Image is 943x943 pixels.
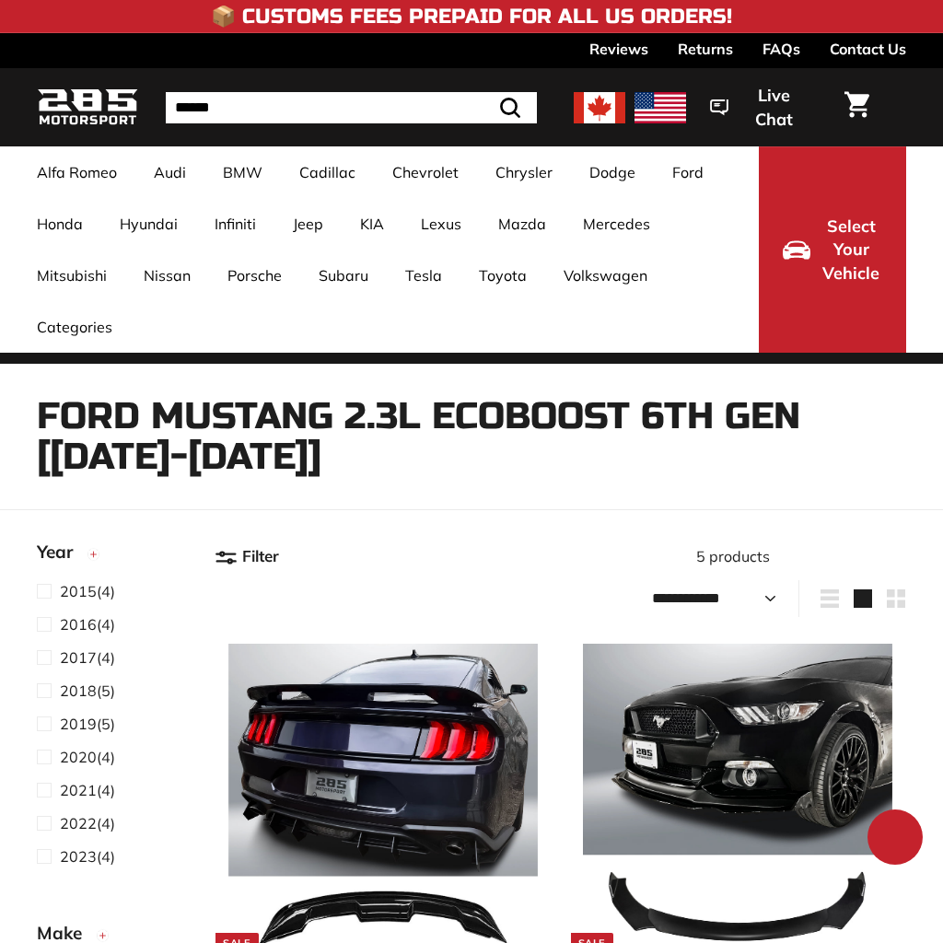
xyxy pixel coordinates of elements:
span: (4) [60,812,115,834]
span: Select Your Vehicle [820,215,882,285]
a: Nissan [125,250,209,301]
div: 5 products [561,545,906,567]
span: (4) [60,845,115,867]
a: Mercedes [565,198,669,250]
a: Toyota [460,250,545,301]
span: 2019 [60,715,97,733]
a: Lexus [402,198,480,250]
a: FAQs [763,33,800,64]
span: 2022 [60,814,97,832]
a: Tesla [387,250,460,301]
a: Audi [135,146,204,198]
span: 2015 [60,582,97,600]
img: Logo_285_Motorsport_areodynamics_components [37,86,138,129]
span: Live Chat [738,84,809,131]
span: 2018 [60,681,97,700]
a: Dodge [571,146,654,198]
button: Select Your Vehicle [759,146,906,353]
a: Alfa Romeo [18,146,135,198]
span: 2020 [60,748,97,766]
a: Chevrolet [374,146,477,198]
a: Subaru [300,250,387,301]
span: (4) [60,646,115,669]
span: 2021 [60,781,97,799]
span: 2016 [60,615,97,634]
a: Cadillac [281,146,374,198]
a: Hyundai [101,198,196,250]
span: 2023 [60,847,97,866]
a: Chrysler [477,146,571,198]
inbox-online-store-chat: Shopify online store chat [862,809,928,869]
a: Mitsubishi [18,250,125,301]
h4: 📦 Customs Fees Prepaid for All US Orders! [211,6,732,28]
span: (4) [60,779,115,801]
a: BMW [204,146,281,198]
a: Reviews [589,33,648,64]
a: Categories [18,301,131,353]
button: Year [37,533,185,579]
span: Year [37,539,87,565]
a: Cart [833,76,880,138]
a: Returns [678,33,733,64]
button: Live Chat [686,73,833,142]
span: 2017 [60,648,97,667]
a: Jeep [274,198,342,250]
span: (4) [60,580,115,602]
h1: Ford Mustang 2.3L Ecoboost 6th Gen [[DATE]-[DATE]] [37,396,906,477]
input: Search [166,92,537,123]
a: Porsche [209,250,300,301]
a: Contact Us [830,33,906,64]
a: Honda [18,198,101,250]
button: Filter [215,533,279,580]
a: KIA [342,198,402,250]
a: Infiniti [196,198,274,250]
span: (4) [60,746,115,768]
a: Volkswagen [545,250,666,301]
span: (4) [60,613,115,635]
a: Ford [654,146,722,198]
span: (5) [60,680,115,702]
a: Mazda [480,198,565,250]
span: (5) [60,713,115,735]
